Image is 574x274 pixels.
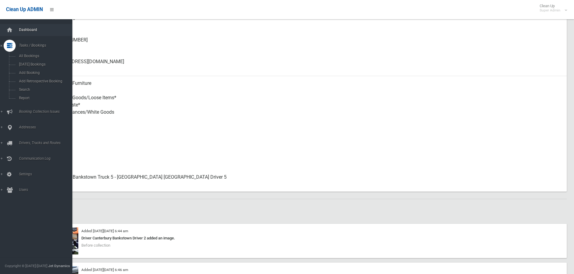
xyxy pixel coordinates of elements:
span: Clean Up ADMIN [6,7,43,12]
div: No [48,127,562,148]
span: Copyright © [DATE]-[DATE] [5,264,47,268]
small: Oversized [48,137,562,145]
small: Mobile [48,22,562,29]
small: Added [DATE][DATE] 6:44 am [81,229,128,233]
span: Booking Collection Issues [17,109,77,114]
span: Communication Log [17,156,77,161]
span: Add Retrospective Booking [17,79,72,83]
span: Before collection [81,243,110,248]
span: Clean Up [537,4,566,13]
span: Users [17,188,77,192]
span: All Bookings [17,54,72,58]
div: [PHONE_NUMBER] [48,33,562,54]
span: [DATE] Bookings [17,62,72,66]
div: [EMAIL_ADDRESS][DOMAIN_NAME] [48,54,562,76]
a: [EMAIL_ADDRESS][DOMAIN_NAME]Email [27,54,567,76]
span: Addresses [17,125,77,129]
small: Status [48,159,562,166]
span: Report [17,96,72,100]
span: Tasks / Bookings [17,43,77,48]
small: Added [DATE][DATE] 6:46 am [81,268,128,272]
span: Settings [17,172,77,176]
h2: Images [27,206,567,214]
div: 0420898190 [48,11,562,33]
div: Driver Canterbury Bankstown Driver 2 added an image. [42,235,563,242]
small: Items [48,116,562,123]
small: Assigned To [48,181,562,188]
strong: Jet Dynamics [48,264,70,268]
span: Add Booking [17,71,72,75]
small: Landline [48,44,562,51]
div: Canterbury Bankstown Truck 5 - [GEOGRAPHIC_DATA] [GEOGRAPHIC_DATA] Driver 5 [48,170,562,192]
div: Household Furniture Electronics Household Goods/Loose Items* Garden Waste* Metal Appliances/White... [48,76,562,127]
span: Search [17,88,72,92]
small: Email [48,65,562,72]
span: Drivers, Trucks and Routes [17,141,77,145]
small: Super Admin [540,8,560,13]
span: Dashboard [17,28,77,32]
div: Collected [48,148,562,170]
